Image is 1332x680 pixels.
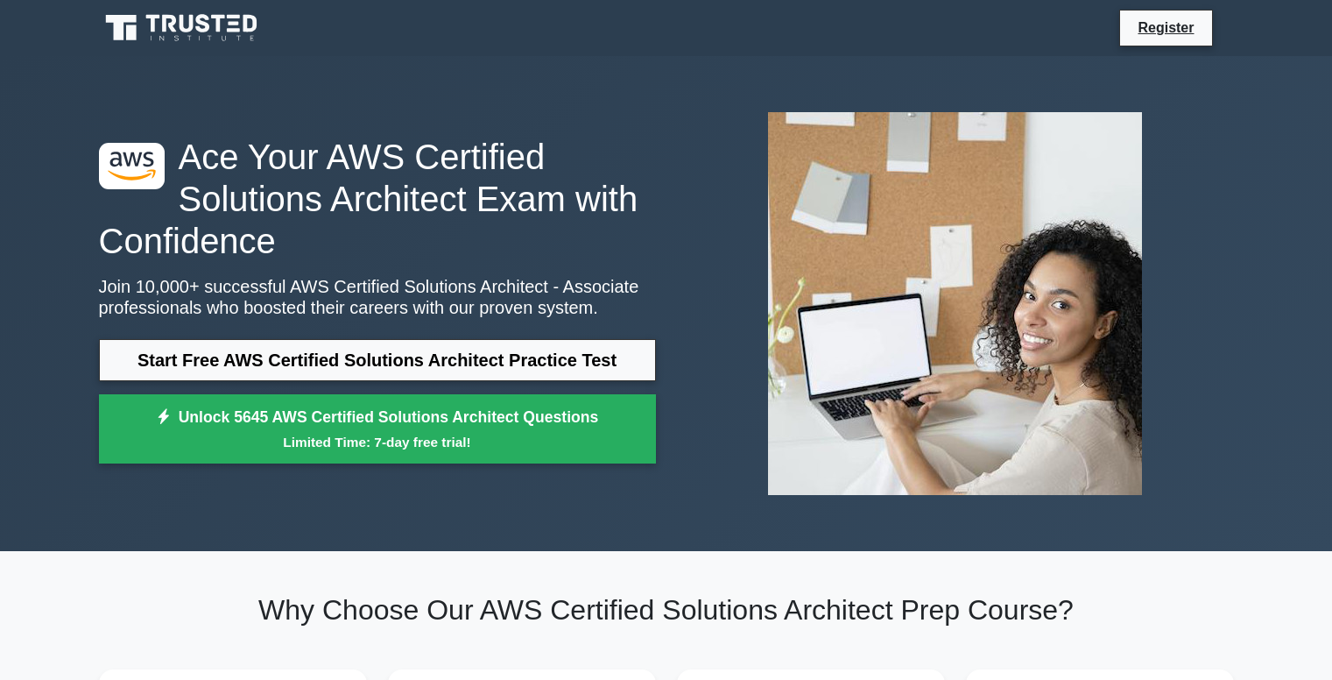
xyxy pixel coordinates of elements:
[121,432,634,452] small: Limited Time: 7-day free trial!
[99,339,656,381] a: Start Free AWS Certified Solutions Architect Practice Test
[1127,17,1204,39] a: Register
[99,593,1234,627] h2: Why Choose Our AWS Certified Solutions Architect Prep Course?
[99,394,656,464] a: Unlock 5645 AWS Certified Solutions Architect QuestionsLimited Time: 7-day free trial!
[99,276,656,318] p: Join 10,000+ successful AWS Certified Solutions Architect - Associate professionals who boosted t...
[99,136,656,262] h1: Ace Your AWS Certified Solutions Architect Exam with Confidence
